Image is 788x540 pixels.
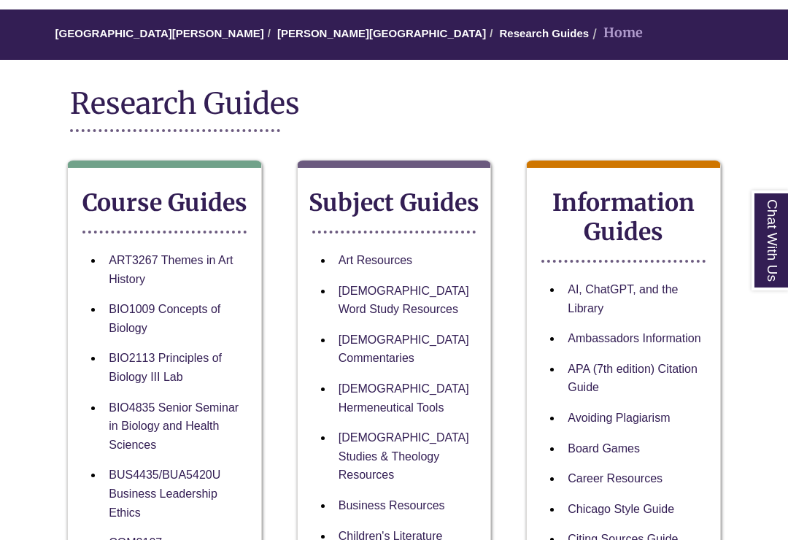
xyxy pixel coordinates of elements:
li: Home [589,23,643,44]
a: [GEOGRAPHIC_DATA][PERSON_NAME] [55,27,264,39]
a: ART3267 Themes in Art History [109,254,233,285]
a: [DEMOGRAPHIC_DATA] Word Study Resources [339,285,469,316]
a: BIO4835 Senior Seminar in Biology and Health Sciences [109,401,239,451]
a: Art Resources [339,254,412,266]
a: Avoiding Plagiarism [568,412,670,424]
strong: Subject Guides [309,188,479,217]
strong: Course Guides [82,188,247,217]
a: Career Resources [568,472,663,485]
a: [DEMOGRAPHIC_DATA] Commentaries [339,333,469,365]
a: Chicago Style Guide [568,503,674,515]
a: BIO1009 Concepts of Biology [109,303,220,334]
a: Board Games [568,442,640,455]
a: BUS4435/BUA5420U Business Leadership Ethics [109,468,220,518]
strong: Information Guides [552,188,695,247]
a: Ambassadors Information [568,332,700,344]
a: APA (7th edition) Citation Guide [568,363,698,394]
a: AI, ChatGPT, and the Library [568,283,678,315]
a: Research Guides [500,27,590,39]
a: [DEMOGRAPHIC_DATA] Studies & Theology Resources [339,431,469,481]
a: Business Resources [339,499,445,512]
span: Research Guides [70,85,300,122]
a: BIO2113 Principles of Biology III Lab [109,352,222,383]
a: [DEMOGRAPHIC_DATA] Hermeneutical Tools [339,382,469,414]
a: [PERSON_NAME][GEOGRAPHIC_DATA] [277,27,486,39]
